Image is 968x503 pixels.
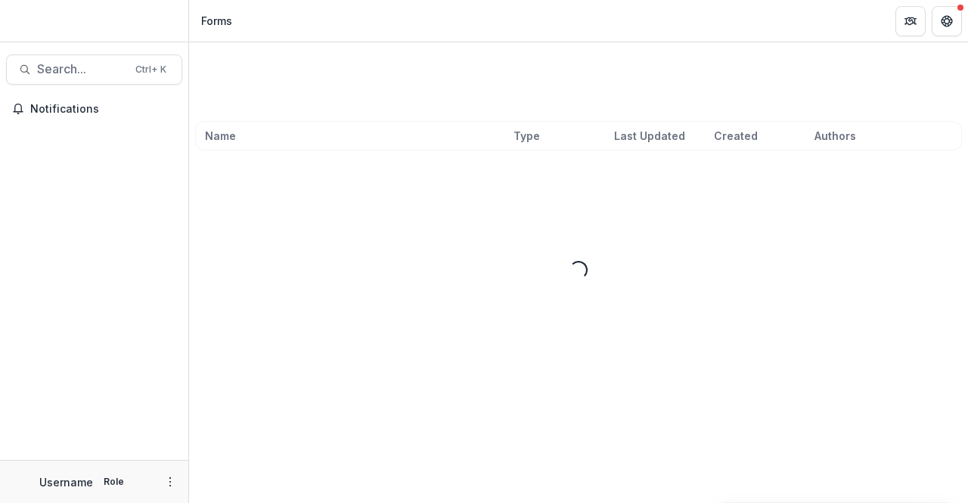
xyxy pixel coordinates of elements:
div: Ctrl + K [132,61,169,78]
span: Authors [814,128,856,144]
span: Notifications [30,103,176,116]
span: Last Updated [614,128,685,144]
p: Username [39,474,93,490]
button: Partners [895,6,926,36]
span: Name [205,128,236,144]
span: Type [513,128,540,144]
div: Forms [201,13,232,29]
button: Notifications [6,97,182,121]
nav: breadcrumb [195,10,238,32]
button: More [161,473,179,491]
button: Get Help [932,6,962,36]
button: Search... [6,54,182,85]
span: Created [714,128,758,144]
p: Role [99,475,129,489]
span: Search... [37,62,126,76]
